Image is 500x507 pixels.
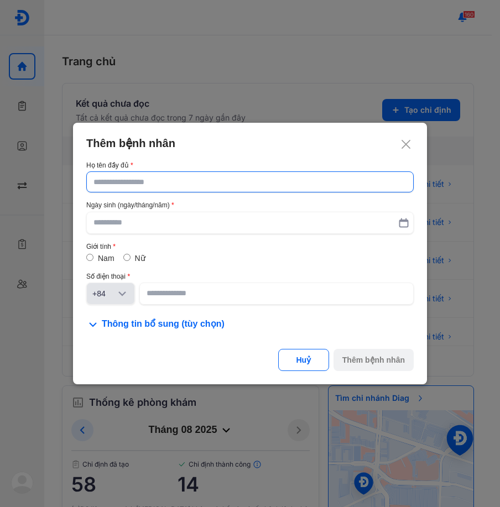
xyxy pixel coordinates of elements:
div: Số điện thoại [86,273,414,280]
div: Ngày sinh (ngày/tháng/năm) [86,201,414,209]
div: Thêm bệnh nhân [342,354,405,365]
button: Huỷ [278,349,329,371]
div: Thêm bệnh nhân [86,136,414,150]
label: Nữ [135,254,145,263]
label: Nam [98,254,114,263]
div: Họ tên đầy đủ [86,161,414,169]
div: Giới tính [86,243,414,250]
button: Thêm bệnh nhân [334,349,414,371]
div: +84 [92,288,116,299]
span: Thông tin bổ sung (tùy chọn) [102,318,225,331]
